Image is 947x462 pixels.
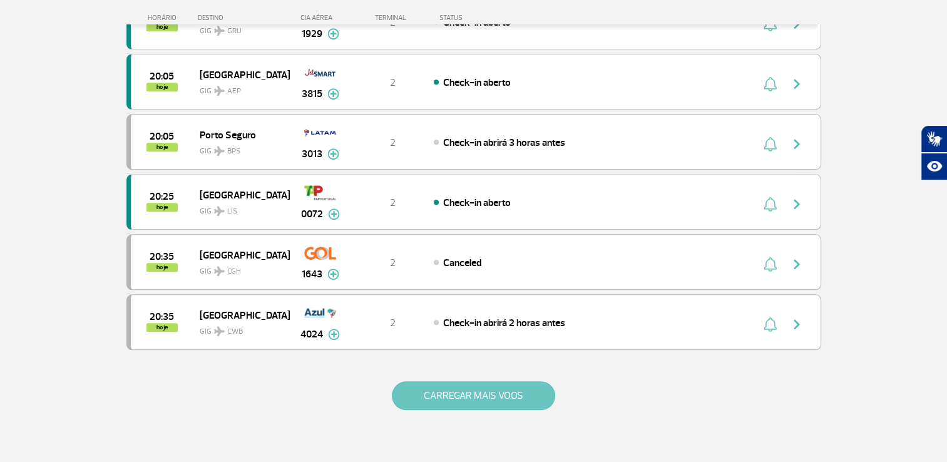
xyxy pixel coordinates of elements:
[327,148,339,160] img: mais-info-painel-voo.svg
[300,327,323,342] span: 4024
[150,72,174,81] span: 2025-08-28 20:05:00
[200,79,280,97] span: GIG
[130,14,198,22] div: HORÁRIO
[214,206,225,216] img: destiny_airplane.svg
[301,207,323,222] span: 0072
[764,197,777,212] img: sino-painel-voo.svg
[302,26,322,41] span: 1929
[327,269,339,280] img: mais-info-painel-voo.svg
[789,257,804,272] img: seta-direita-painel-voo.svg
[200,247,280,263] span: [GEOGRAPHIC_DATA]
[921,125,947,153] button: Abrir tradutor de língua de sinais.
[390,76,396,89] span: 2
[227,146,240,157] span: BPS
[146,143,178,151] span: hoje
[146,83,178,91] span: hoje
[150,132,174,141] span: 2025-08-28 20:05:00
[392,381,555,410] button: CARREGAR MAIS VOOS
[214,146,225,156] img: destiny_airplane.svg
[390,317,396,329] span: 2
[214,326,225,336] img: destiny_airplane.svg
[200,139,280,157] span: GIG
[200,187,280,203] span: [GEOGRAPHIC_DATA]
[443,257,481,269] span: Canceled
[227,266,241,277] span: CGH
[200,319,280,337] span: GIG
[150,192,174,201] span: 2025-08-28 20:25:00
[789,76,804,91] img: seta-direita-painel-voo.svg
[302,86,322,101] span: 3815
[200,66,280,83] span: [GEOGRAPHIC_DATA]
[352,14,433,22] div: TERMINAL
[443,197,511,209] span: Check-in aberto
[200,307,280,323] span: [GEOGRAPHIC_DATA]
[328,329,340,340] img: mais-info-painel-voo.svg
[214,266,225,276] img: destiny_airplane.svg
[227,206,237,217] span: LIS
[921,125,947,180] div: Plugin de acessibilidade da Hand Talk.
[302,267,322,282] span: 1643
[327,88,339,100] img: mais-info-painel-voo.svg
[214,86,225,96] img: destiny_airplane.svg
[443,76,511,89] span: Check-in aberto
[200,126,280,143] span: Porto Seguro
[764,257,777,272] img: sino-painel-voo.svg
[764,317,777,332] img: sino-painel-voo.svg
[390,197,396,209] span: 2
[150,312,174,321] span: 2025-08-28 20:35:00
[227,26,242,37] span: GRU
[433,14,535,22] div: STATUS
[150,252,174,261] span: 2025-08-28 20:35:00
[198,14,289,22] div: DESTINO
[443,317,565,329] span: Check-in abrirá 2 horas antes
[789,197,804,212] img: seta-direita-painel-voo.svg
[921,153,947,180] button: Abrir recursos assistivos.
[789,317,804,332] img: seta-direita-painel-voo.svg
[390,257,396,269] span: 2
[200,199,280,217] span: GIG
[390,136,396,149] span: 2
[146,203,178,212] span: hoje
[289,14,352,22] div: CIA AÉREA
[302,146,322,162] span: 3013
[764,76,777,91] img: sino-painel-voo.svg
[327,28,339,39] img: mais-info-painel-voo.svg
[227,86,241,97] span: AEP
[214,26,225,36] img: destiny_airplane.svg
[328,208,340,220] img: mais-info-painel-voo.svg
[146,263,178,272] span: hoje
[443,136,565,149] span: Check-in abrirá 3 horas antes
[200,259,280,277] span: GIG
[146,323,178,332] span: hoje
[764,136,777,151] img: sino-painel-voo.svg
[227,326,243,337] span: CWB
[789,136,804,151] img: seta-direita-painel-voo.svg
